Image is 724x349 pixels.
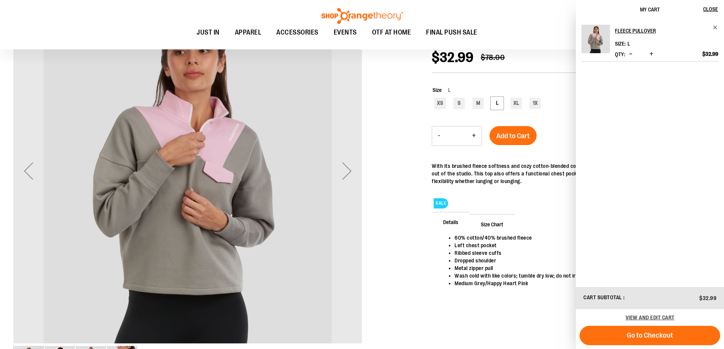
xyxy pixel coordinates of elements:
[434,198,448,208] span: SALE
[432,212,470,232] span: Details
[496,132,530,140] span: Add to Cart
[453,98,465,109] div: S
[432,162,711,185] div: With its brushed fleece softness and cozy cotton-blended comfort, this pullover is sure to be a f...
[455,264,703,272] li: Metal zipper pull
[627,51,634,58] button: Decrease product quantity
[581,25,718,62] li: Product
[442,87,451,93] span: L
[713,25,718,30] a: Remove item
[418,24,485,41] a: FINAL PUSH SALE
[320,8,404,24] img: Shop Orangetheory
[615,51,625,57] label: Qty
[455,280,703,287] li: Medium Grey/Happy Heart Pink
[490,126,537,145] button: Add to Cart
[529,98,541,109] div: 1X
[699,295,716,301] span: $32.99
[648,51,655,58] button: Increase product quantity
[326,24,364,41] a: EVENTS
[491,98,503,109] div: L
[581,25,610,53] img: Fleece Pullover
[640,6,660,13] span: My Cart
[469,214,515,234] span: Size Chart
[615,25,708,37] h2: Fleece Pullover
[627,41,630,47] span: L
[703,6,718,12] span: Close
[627,331,673,340] span: Go to Checkout
[455,257,703,264] li: Dropped shoulder
[455,249,703,257] li: Ribbed sleeve cuffs
[189,24,227,41] a: JUST IN
[702,51,718,57] span: $32.99
[432,87,442,93] span: Size
[196,24,220,41] span: JUST IN
[455,272,703,280] li: Wash cold with like colors; tumble dry low; do not iron or bleach
[626,314,675,321] a: View and edit cart
[472,98,484,109] div: M
[334,24,357,41] span: EVENTS
[455,242,703,249] li: Left chest pocket
[432,50,473,65] span: $32.99
[615,41,626,47] dt: Size
[510,98,522,109] div: XL
[466,126,482,145] button: Increase product quantity
[581,25,610,58] a: Fleece Pullover
[446,127,466,145] input: Product quantity
[432,126,446,145] button: Decrease product quantity
[580,326,720,345] button: Go to Checkout
[276,24,318,41] span: ACCESSORIES
[434,98,446,109] div: XS
[455,234,703,242] li: 60% cotton/40% brushed fleece
[426,24,477,41] span: FINAL PUSH SALE
[481,53,505,62] span: $78.00
[364,24,419,41] a: OTF AT HOME
[235,24,261,41] span: APPAREL
[372,24,411,41] span: OTF AT HOME
[583,294,622,300] span: Cart Subtotal
[227,24,269,41] a: APPAREL
[269,24,326,41] a: ACCESSORIES
[615,25,718,37] a: Fleece Pullover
